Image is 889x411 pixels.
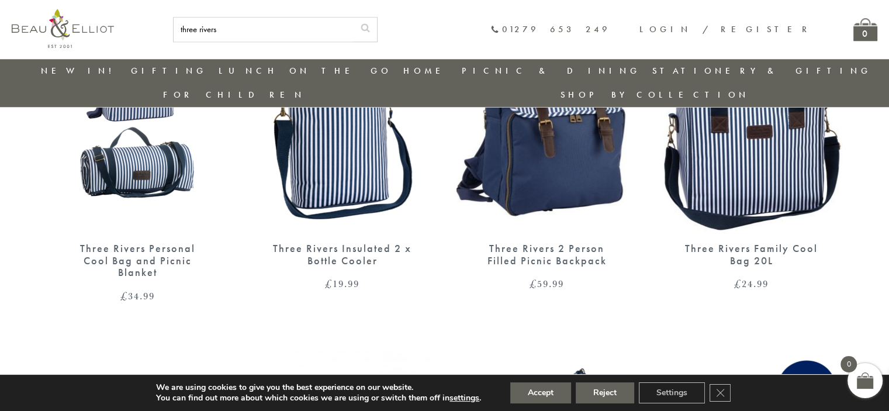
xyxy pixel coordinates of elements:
a: Picnic & Dining [462,65,641,77]
button: settings [449,393,479,403]
bdi: 59.99 [530,277,564,291]
button: Reject [576,382,634,403]
a: Home [403,65,450,77]
bdi: 34.99 [120,289,155,303]
a: New in! [41,65,119,77]
div: Three Rivers Family Cool Bag 20L [682,243,822,267]
bdi: 24.99 [734,277,769,291]
a: Stationery & Gifting [652,65,871,77]
a: Gifting [131,65,207,77]
a: For Children [163,89,305,101]
span: £ [325,277,333,291]
div: Three Rivers Personal Cool Bag and Picnic Blanket [68,243,208,279]
a: 01279 653 249 [490,25,610,34]
span: £ [734,277,742,291]
p: We are using cookies to give you the best experience on our website. [156,382,481,393]
div: Three Rivers 2 Person Filled Picnic Backpack [477,243,617,267]
img: logo [12,9,114,48]
span: £ [120,289,128,303]
a: 0 [853,18,877,41]
button: Accept [510,382,571,403]
span: 0 [840,356,857,372]
bdi: 19.99 [325,277,359,291]
p: You can find out more about which cookies we are using or switch them off in . [156,393,481,403]
input: SEARCH [174,18,354,42]
span: £ [530,277,537,291]
a: Shop by collection [561,89,749,101]
a: Login / Register [639,23,812,35]
a: Lunch On The Go [219,65,392,77]
div: Three Rivers Insulated 2 x Bottle Cooler [272,243,413,267]
button: Close GDPR Cookie Banner [710,384,731,402]
button: Settings [639,382,705,403]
